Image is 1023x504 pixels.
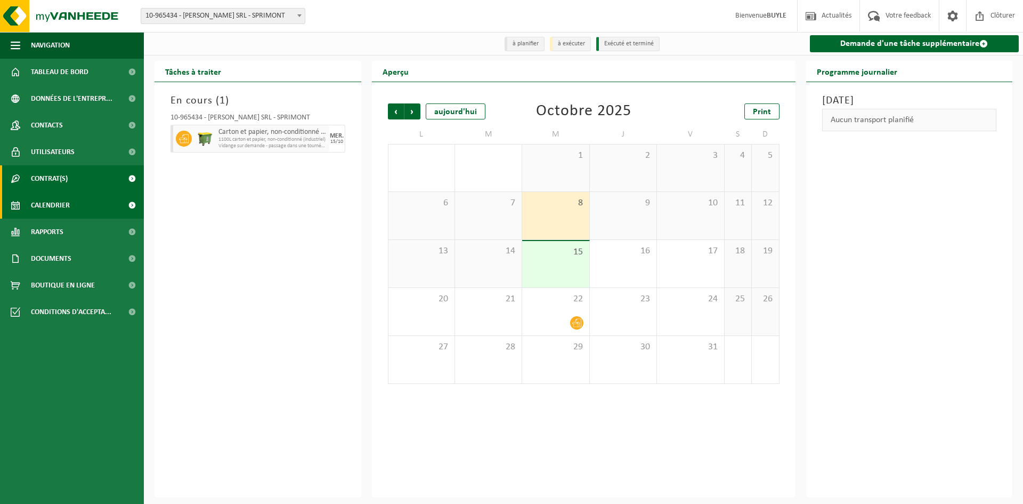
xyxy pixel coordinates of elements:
[522,125,589,144] td: M
[527,197,583,209] span: 8
[141,9,305,23] span: 10-965434 - BUYLE CHRISTIAN SRL - SPRIMONT
[662,341,718,353] span: 31
[455,125,522,144] td: M
[394,293,449,305] span: 20
[596,37,660,51] li: Exécuté et terminé
[662,150,718,162] span: 3
[595,197,651,209] span: 9
[218,128,327,137] span: Carton et papier, non-conditionné (industriel)
[757,293,773,305] span: 26
[595,245,651,257] span: 16
[31,192,70,219] span: Calendrier
[757,245,773,257] span: 19
[404,103,420,119] span: Suivant
[527,293,583,305] span: 22
[730,197,746,209] span: 11
[330,139,343,145] div: 15/10
[460,245,516,257] span: 14
[595,341,651,353] span: 30
[460,293,516,305] span: 21
[394,245,449,257] span: 13
[372,61,419,82] h2: Aperçu
[757,197,773,209] span: 12
[505,37,545,51] li: à planifier
[595,150,651,162] span: 2
[31,139,75,165] span: Utilisateurs
[757,150,773,162] span: 5
[527,246,583,258] span: 15
[730,293,746,305] span: 25
[388,125,455,144] td: L
[31,165,68,192] span: Contrat(s)
[426,103,485,119] div: aujourd'hui
[394,197,449,209] span: 6
[550,37,591,51] li: à exécuter
[662,293,718,305] span: 24
[822,93,997,109] h3: [DATE]
[330,133,344,139] div: MER.
[725,125,752,144] td: S
[527,150,583,162] span: 1
[730,245,746,257] span: 18
[662,197,718,209] span: 10
[752,125,779,144] td: D
[31,299,111,325] span: Conditions d'accepta...
[218,137,327,143] span: 1100L carton et papier, non-conditionné (industriel)
[155,61,232,82] h2: Tâches à traiter
[730,150,746,162] span: 4
[460,197,516,209] span: 7
[170,114,345,125] div: 10-965434 - [PERSON_NAME] SRL - SPRIMONT
[595,293,651,305] span: 23
[662,245,718,257] span: 17
[753,108,771,116] span: Print
[394,341,449,353] span: 27
[220,95,225,106] span: 1
[141,8,305,24] span: 10-965434 - BUYLE CHRISTIAN SRL - SPRIMONT
[657,125,724,144] td: V
[31,245,71,272] span: Documents
[536,103,631,119] div: Octobre 2025
[822,109,997,131] div: Aucun transport planifié
[31,272,95,299] span: Boutique en ligne
[806,61,908,82] h2: Programme journalier
[218,143,327,149] span: Vidange sur demande - passage dans une tournée fixe
[590,125,657,144] td: J
[527,341,583,353] span: 29
[197,131,213,147] img: WB-1100-HPE-GN-50
[31,219,63,245] span: Rapports
[388,103,404,119] span: Précédent
[31,32,70,59] span: Navigation
[31,112,63,139] span: Contacts
[744,103,780,119] a: Print
[810,35,1019,52] a: Demande d'une tâche supplémentaire
[767,12,786,20] strong: BUYLE
[31,85,112,112] span: Données de l'entrepr...
[31,59,88,85] span: Tableau de bord
[170,93,345,109] h3: En cours ( )
[460,341,516,353] span: 28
